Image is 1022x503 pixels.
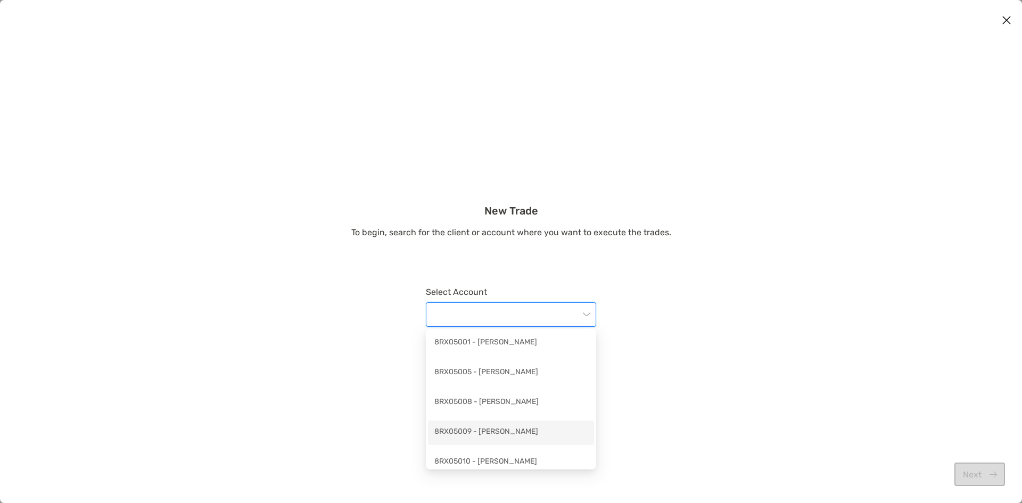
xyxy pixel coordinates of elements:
div: 8RX05008 - [PERSON_NAME] [434,396,588,409]
button: Close modal [999,13,1015,29]
div: 8RX05009 - Kiran Moghe [428,420,594,445]
p: To begin, search for the client or account where you want to execute the trades. [351,226,671,239]
div: 8RX05010 - [PERSON_NAME] [434,456,588,469]
div: 8RX05005 - Kiran Moghe [428,361,594,385]
div: 8RX05005 - [PERSON_NAME] [434,366,588,380]
div: 8RX05010 - Jason Boyd [428,450,594,475]
div: 8RX05001 - Kiran Moghe [428,331,594,356]
label: Select Account [426,287,596,297]
div: 8RX05001 - [PERSON_NAME] [434,336,588,350]
h3: New Trade [351,204,671,217]
div: 8RX05009 - [PERSON_NAME] [434,426,588,439]
div: 8RX05008 - Richard Jakotowicz Jr [428,391,594,415]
